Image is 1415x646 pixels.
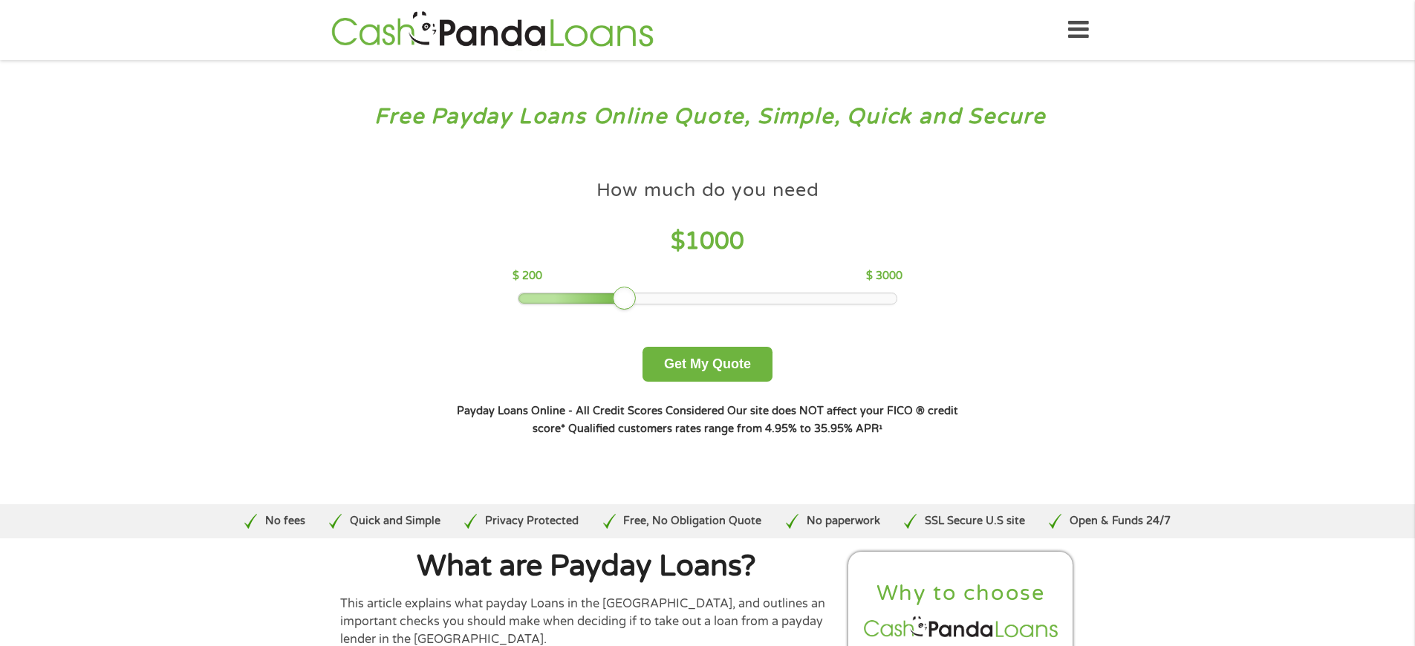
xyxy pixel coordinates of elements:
span: 1000 [685,227,744,255]
p: $ 200 [513,268,542,284]
p: No fees [265,513,305,529]
button: Get My Quote [643,347,772,382]
p: No paperwork [807,513,880,529]
strong: Qualified customers rates range from 4.95% to 35.95% APR¹ [568,422,882,435]
h1: What are Payday Loans? [340,552,833,581]
p: Quick and Simple [350,513,440,529]
p: Open & Funds 24/7 [1070,513,1171,529]
h3: Free Payday Loans Online Quote, Simple, Quick and Secure [43,103,1373,131]
img: GetLoanNow Logo [327,9,658,51]
p: SSL Secure U.S site [925,513,1025,529]
h4: How much do you need [596,178,819,203]
p: Free, No Obligation Quote [623,513,761,529]
strong: Payday Loans Online - All Credit Scores Considered [457,405,724,417]
h2: Why to choose [861,580,1061,607]
strong: Our site does NOT affect your FICO ® credit score* [533,405,958,435]
h4: $ [513,226,902,257]
p: $ 3000 [866,268,902,284]
p: Privacy Protected [485,513,579,529]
